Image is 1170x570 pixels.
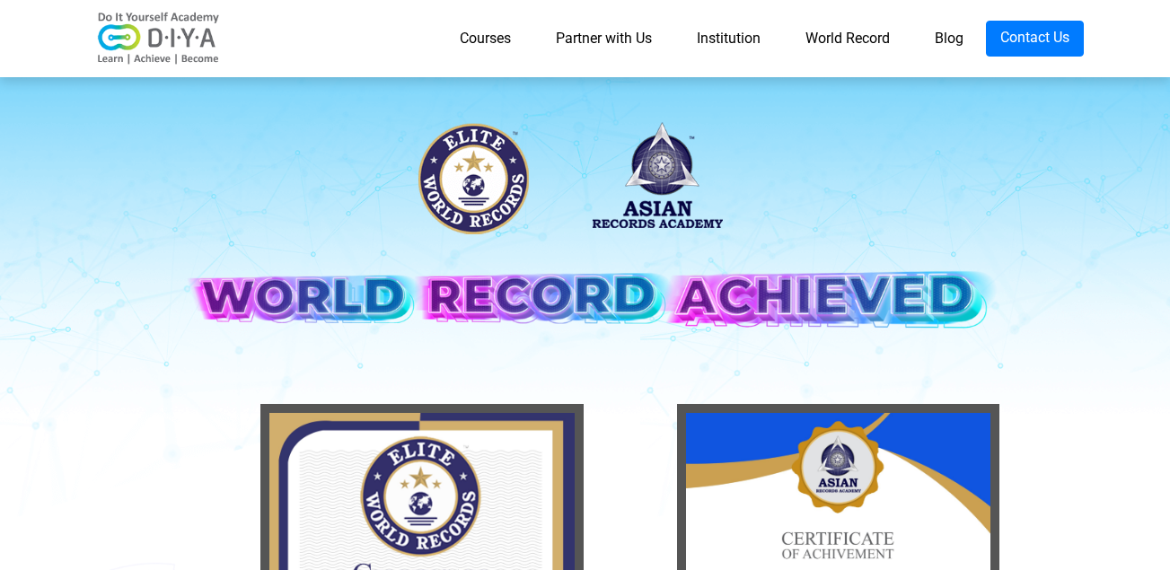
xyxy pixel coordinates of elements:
[912,21,986,57] a: Blog
[87,12,231,66] img: logo-v2.png
[172,107,998,373] img: banner-desk.png
[674,21,783,57] a: Institution
[437,21,533,57] a: Courses
[783,21,912,57] a: World Record
[986,21,1084,57] a: Contact Us
[533,21,674,57] a: Partner with Us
